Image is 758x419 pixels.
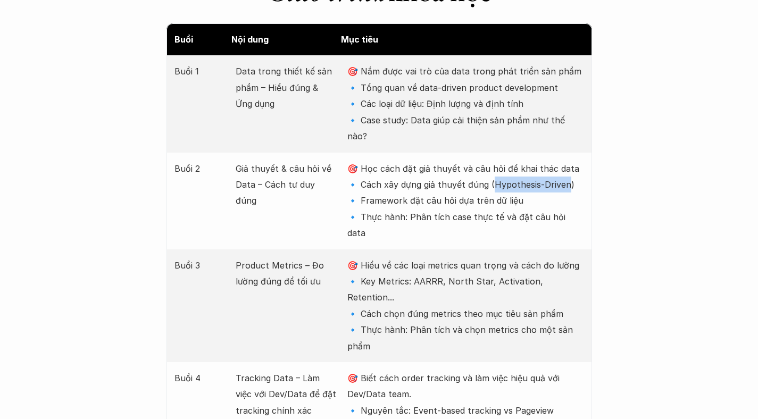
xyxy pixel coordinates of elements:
p: Giả thuyết & câu hỏi về Data – Cách tư duy đúng [236,161,337,209]
p: Product Metrics – Đo lường đúng để tối ưu [236,257,337,290]
p: 🎯 Nắm được vai trò của data trong phát triển sản phẩm 🔹 Tổng quan về data-driven product developm... [347,63,584,144]
p: Data trong thiết kế sản phẩm – Hiểu đúng & Ứng dụng [236,63,337,112]
p: Tracking Data – Làm việc với Dev/Data để đặt tracking chính xác [236,370,337,418]
strong: Buổi [174,34,193,45]
p: 🎯 Học cách đặt giả thuyết và câu hỏi để khai thác data 🔹 Cách xây dựng giả thuyết đúng (Hypothesi... [347,161,584,241]
p: Buổi 2 [174,161,225,177]
p: 🎯 Hiểu về các loại metrics quan trọng và cách đo lường 🔹 Key Metrics: AARRR, North Star, Activati... [347,257,584,354]
p: Buổi 4 [174,370,225,386]
strong: Nội dung [231,34,269,45]
p: Buổi 3 [174,257,225,273]
strong: Mục tiêu [341,34,378,45]
p: Buổi 1 [174,63,225,79]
